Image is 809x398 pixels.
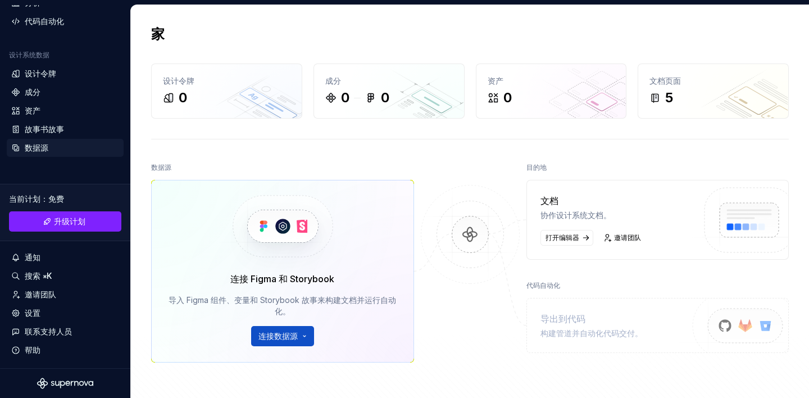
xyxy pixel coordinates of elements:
[169,295,396,316] font: 导入 Figma 组件、变量和 Storybook 故事来构建文档并运行自动化。
[649,76,681,85] font: 文档页面
[25,252,40,262] font: 通知
[163,76,194,85] font: 设计令牌
[381,89,389,106] font: 0
[37,378,93,389] svg: 超新星标志
[25,87,40,97] font: 成分
[503,89,512,106] font: 0
[540,313,585,324] font: 导出到代码
[25,124,64,134] font: 故事书故事
[476,64,627,119] a: 资产0
[7,304,124,322] a: 设置
[151,64,302,119] a: 设计令牌0
[614,233,641,242] font: 邀请团队
[151,26,165,42] font: 家
[9,51,49,59] font: 设计系统数据
[25,327,72,336] font: 联系支持人员
[25,345,40,355] font: 帮助
[25,308,40,318] font: 设置
[230,273,334,284] font: 连接 Figma 和 Storybook
[488,76,503,85] font: 资产
[7,139,124,157] a: 数据源
[25,290,56,299] font: 邀请团队
[258,331,298,341] font: 连接数据源
[25,106,40,115] font: 资产
[25,143,48,152] font: 数据源
[25,271,52,281] font: 搜索 ⌘K
[7,120,124,138] a: 故事书故事
[540,195,558,206] font: 文档
[7,83,124,101] a: 成分
[9,194,40,203] font: 当前计划
[25,69,56,78] font: 设计令牌
[7,12,124,30] a: 代码自动化
[665,89,673,106] font: 5
[526,281,560,290] font: 代码自动化
[313,64,465,119] a: 成分00
[7,267,124,285] button: 搜索 ⌘K
[341,89,349,106] font: 0
[9,211,121,232] a: 升级计划
[638,64,789,119] a: 文档页面5
[540,328,643,338] font: 构建管道并自动化代码交付。
[600,230,646,246] a: 邀请团队
[540,210,611,220] font: 协作设计系统文档。
[7,341,124,359] button: 帮助
[54,216,85,226] font: 升级计划
[25,16,64,26] font: 代码自动化
[7,286,124,304] a: 邀请团队
[325,76,341,85] font: 成分
[40,194,48,203] font: ：
[526,163,547,171] font: 目的地
[546,233,579,242] font: 打开编辑器
[7,102,124,120] a: 资产
[48,194,64,203] font: 免费
[540,230,593,246] a: 打开编辑器
[179,89,187,106] font: 0
[7,323,124,341] button: 联系支持人员
[151,163,171,171] font: 数据源
[251,326,314,346] button: 连接数据源
[7,65,124,83] a: 设计令牌
[7,248,124,266] button: 通知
